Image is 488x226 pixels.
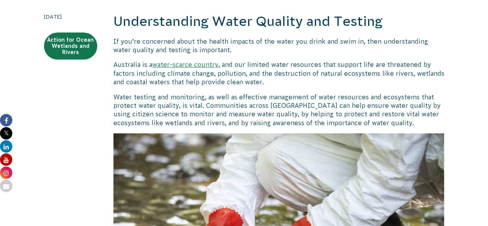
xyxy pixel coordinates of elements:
a: Action for Ocean Wetlands and Rivers [44,32,97,59]
p: If you’re concerned about the health impacts of the water you drink and swim in, then understandi... [113,37,444,54]
time: [DATE] [44,12,97,21]
h2: Understanding Water Quality and Testing [113,12,444,31]
p: Water testing and monitoring, as well as effective management of water resources and ecosystems t... [113,93,444,127]
a: water-scarce country [152,61,218,68]
p: Australia is a , and our limited water resources that support life are threatened by factors incl... [113,60,444,86]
